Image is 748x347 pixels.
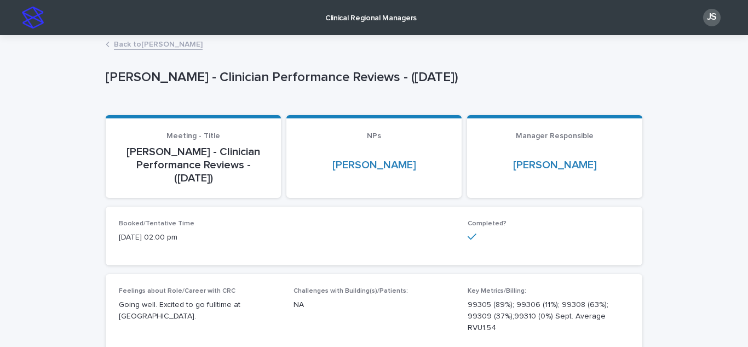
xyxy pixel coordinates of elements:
[468,220,507,227] span: Completed?
[22,7,44,29] img: stacker-logo-s-only.png
[114,37,203,50] a: Back to[PERSON_NAME]
[516,132,594,140] span: Manager Responsible
[332,158,416,172] a: [PERSON_NAME]
[119,145,268,185] p: [PERSON_NAME] - Clinician Performance Reviews - ([DATE])
[119,220,194,227] span: Booked/Tentative Time
[367,132,381,140] span: NPs
[106,70,638,86] p: [PERSON_NAME] - Clinician Performance Reviews - ([DATE])
[703,9,721,26] div: JS
[119,288,235,294] span: Feelings about Role/Career with CRC
[513,158,597,172] a: [PERSON_NAME]
[119,299,280,322] p: Going well. Excited to go fulltime at [GEOGRAPHIC_DATA].
[166,132,220,140] span: Meeting - Title
[294,299,455,311] p: NA
[119,232,280,243] p: [DATE] 02:00 pm
[468,299,629,333] p: 99305 (89%); 99306 (11%); 99308 (63%); 99309 (37%);99310 (0%) Sept. Average RVU1.54
[468,288,526,294] span: Key Metrics/Billing:
[294,288,408,294] span: Challenges with Building(s)/Patients:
